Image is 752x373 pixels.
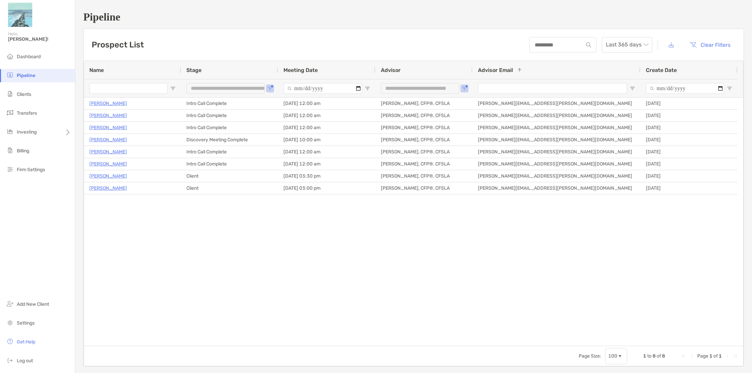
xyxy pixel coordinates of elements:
[17,148,29,154] span: Billing
[181,122,278,134] div: Intro Call Complete
[181,110,278,121] div: Intro Call Complete
[6,356,14,364] img: logout icon
[89,172,127,180] a: [PERSON_NAME]
[6,319,14,327] img: settings icon
[17,73,35,78] span: Pipeline
[278,170,375,182] div: [DATE] 03:30 pm
[647,353,652,359] span: to
[6,71,14,79] img: pipeline icon
[375,146,473,158] div: [PERSON_NAME], CFP®, CFSLA
[473,182,640,194] div: [PERSON_NAME][EMAIL_ADDRESS][PERSON_NAME][DOMAIN_NAME]
[375,158,473,170] div: [PERSON_NAME], CFP®, CFSLA
[605,348,627,364] div: Page Size
[473,170,640,182] div: [PERSON_NAME][EMAIL_ADDRESS][PERSON_NAME][DOMAIN_NAME]
[375,182,473,194] div: [PERSON_NAME], CFP®, CFSLA
[478,83,627,94] input: Advisor Email Filter Input
[375,134,473,146] div: [PERSON_NAME], CFP®, CFSLA
[640,134,738,146] div: [DATE]
[181,98,278,109] div: Intro Call Complete
[278,122,375,134] div: [DATE] 12:00 am
[278,158,375,170] div: [DATE] 12:00 am
[473,134,640,146] div: [PERSON_NAME][EMAIL_ADDRESS][PERSON_NAME][DOMAIN_NAME]
[719,353,722,359] span: 1
[681,353,687,359] div: First Page
[6,146,14,154] img: billing icon
[89,123,127,132] a: [PERSON_NAME]
[657,353,661,359] span: of
[697,353,708,359] span: Page
[643,353,646,359] span: 1
[83,11,744,23] h1: Pipeline
[727,86,732,91] button: Open Filter Menu
[375,122,473,134] div: [PERSON_NAME], CFP®, CFSLA
[89,160,127,168] a: [PERSON_NAME]
[640,146,738,158] div: [DATE]
[6,127,14,136] img: investing icon
[278,110,375,121] div: [DATE] 12:00 am
[6,109,14,117] img: transfers icon
[278,182,375,194] div: [DATE] 03:00 pm
[365,86,370,91] button: Open Filter Menu
[89,99,127,108] a: [PERSON_NAME]
[6,337,14,345] img: get-help icon
[586,42,591,47] img: input icon
[89,83,168,94] input: Name Filter Input
[6,165,14,173] img: firm-settings icon
[8,36,71,42] span: [PERSON_NAME]!
[283,83,362,94] input: Meeting Date Filter Input
[181,146,278,158] div: Intro Call Complete
[640,98,738,109] div: [DATE]
[89,148,127,156] a: [PERSON_NAME]
[181,158,278,170] div: Intro Call Complete
[606,37,648,52] span: Last 365 days
[640,158,738,170] div: [DATE]
[646,67,677,73] span: Create Date
[181,134,278,146] div: Discovery Meeting Complete
[17,167,45,173] span: Firm Settings
[640,170,738,182] div: [DATE]
[89,67,104,73] span: Name
[17,339,35,345] span: Get Help
[6,90,14,98] img: clients icon
[6,52,14,60] img: dashboard icon
[709,353,712,359] span: 1
[724,353,730,359] div: Next Page
[684,37,736,52] button: Clear Filters
[17,129,37,135] span: Investing
[473,98,640,109] div: [PERSON_NAME][EMAIL_ADDRESS][PERSON_NAME][DOMAIN_NAME]
[579,353,601,359] div: Page Size:
[375,110,473,121] div: [PERSON_NAME], CFP®, CFSLA
[17,358,33,364] span: Log out
[608,353,617,359] div: 100
[283,67,318,73] span: Meeting Date
[89,111,127,120] a: [PERSON_NAME]
[375,170,473,182] div: [PERSON_NAME], CFP®, CFSLA
[89,184,127,192] a: [PERSON_NAME]
[278,146,375,158] div: [DATE] 12:00 am
[653,353,656,359] span: 8
[89,136,127,144] a: [PERSON_NAME]
[6,300,14,308] img: add_new_client icon
[186,67,202,73] span: Stage
[473,122,640,134] div: [PERSON_NAME][EMAIL_ADDRESS][PERSON_NAME][DOMAIN_NAME]
[181,182,278,194] div: Client
[662,353,665,359] span: 8
[478,67,513,73] span: Advisor Email
[733,353,738,359] div: Last Page
[462,86,467,91] button: Open Filter Menu
[375,98,473,109] div: [PERSON_NAME], CFP®, CFSLA
[473,146,640,158] div: [PERSON_NAME][EMAIL_ADDRESS][PERSON_NAME][DOMAIN_NAME]
[713,353,718,359] span: of
[689,353,695,359] div: Previous Page
[640,122,738,134] div: [DATE]
[17,320,35,326] span: Settings
[640,110,738,121] div: [DATE]
[473,158,640,170] div: [PERSON_NAME][EMAIL_ADDRESS][PERSON_NAME][DOMAIN_NAME]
